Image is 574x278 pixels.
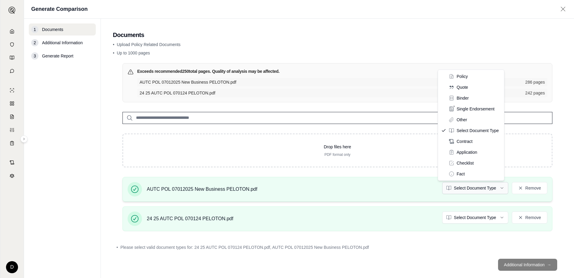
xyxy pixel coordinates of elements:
[457,84,468,90] span: Quote
[457,171,465,177] span: Fact
[457,138,473,144] span: Contract
[457,117,467,123] span: Other
[457,73,468,79] span: Policy
[457,95,469,101] span: Binder
[457,106,494,112] span: Single Endorsement
[457,149,477,155] span: Application
[457,128,499,134] span: Select Document Type
[457,160,474,166] span: Checklist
